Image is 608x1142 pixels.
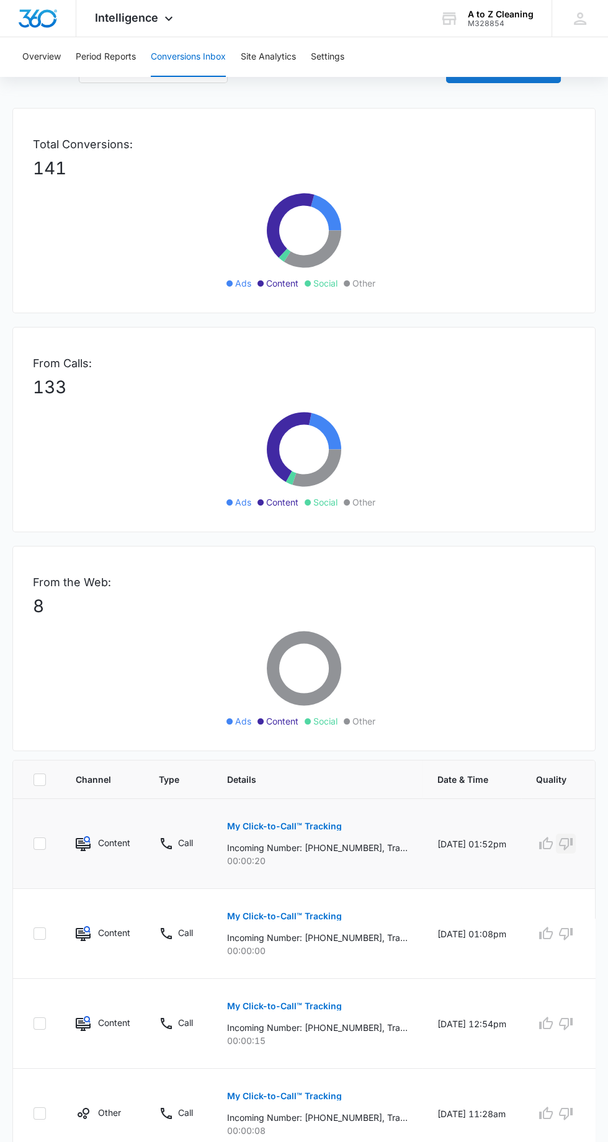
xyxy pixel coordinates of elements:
p: My Click-to-Call™ Tracking [227,822,342,831]
p: My Click-to-Call™ Tracking [227,912,342,921]
p: Content [98,926,129,939]
button: Site Analytics [241,37,296,77]
p: Call [178,836,193,849]
button: Period Reports [76,37,136,77]
span: Quality [536,773,566,786]
td: [DATE] 01:52pm [422,799,521,889]
span: Content [266,277,298,290]
span: Date & Time [437,773,488,786]
span: Content [266,715,298,728]
td: [DATE] 12:54pm [422,979,521,1069]
button: My Click-to-Call™ Tracking [227,991,342,1021]
button: Overview [22,37,61,77]
span: Channel [76,773,111,786]
p: Content [98,1016,129,1029]
p: 00:00:00 [227,944,408,957]
button: Conversions Inbox [151,37,226,77]
span: Ads [235,277,251,290]
p: My Click-to-Call™ Tracking [227,1002,342,1010]
p: 00:00:15 [227,1034,408,1047]
span: Other [352,496,375,509]
p: Incoming Number: [PHONE_NUMBER], Tracking Number: [PHONE_NUMBER], Ring To: [PHONE_NUMBER], Caller... [227,841,408,854]
p: 8 [33,593,575,619]
button: Settings [311,37,344,77]
span: Ads [235,715,251,728]
p: Call [178,1106,193,1119]
p: 00:00:08 [227,1124,408,1137]
span: Content [266,496,298,509]
p: 00:00:20 [227,854,408,867]
button: My Click-to-Call™ Tracking [227,1081,342,1111]
p: Call [178,1016,193,1029]
p: 141 [33,155,575,181]
span: Social [313,496,338,509]
td: [DATE] 01:08pm [422,889,521,979]
p: Content [98,836,129,849]
span: Type [159,773,179,786]
div: account id [468,19,534,28]
button: My Click-to-Call™ Tracking [227,811,342,841]
p: My Click-to-Call™ Tracking [227,1092,342,1100]
p: Total Conversions: [33,136,575,153]
p: 133 [33,374,575,400]
p: From the Web: [33,574,575,591]
p: From Calls: [33,355,575,372]
span: Other [352,277,375,290]
span: Social [313,277,338,290]
span: Details [227,773,390,786]
p: Call [178,926,193,939]
span: Other [352,715,375,728]
span: Social [313,715,338,728]
button: My Click-to-Call™ Tracking [227,901,342,931]
span: Intelligence [95,11,158,24]
p: Incoming Number: [PHONE_NUMBER], Tracking Number: [PHONE_NUMBER], Ring To: [PHONE_NUMBER], Caller... [227,1111,408,1124]
div: account name [468,9,534,19]
p: Other [98,1106,121,1119]
span: Ads [235,496,251,509]
p: Incoming Number: [PHONE_NUMBER], Tracking Number: [PHONE_NUMBER], Ring To: [PHONE_NUMBER], Caller... [227,1021,408,1034]
p: Incoming Number: [PHONE_NUMBER], Tracking Number: [PHONE_NUMBER], Ring To: [PHONE_NUMBER], Caller... [227,931,408,944]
